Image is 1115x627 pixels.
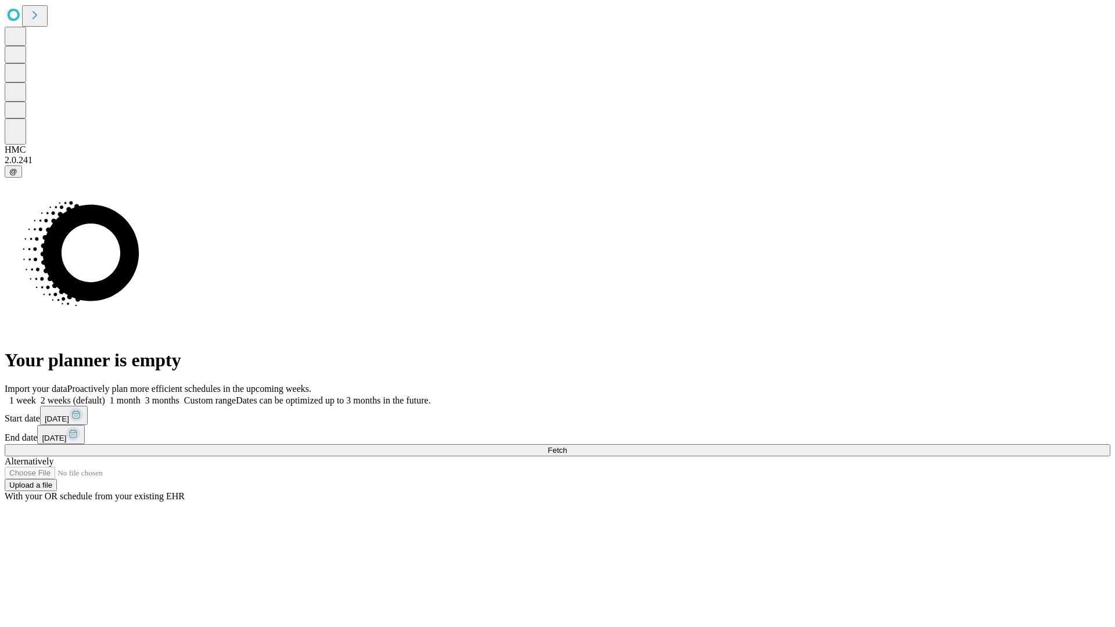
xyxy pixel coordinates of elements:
[5,155,1110,165] div: 2.0.241
[67,384,311,394] span: Proactively plan more efficient schedules in the upcoming weeks.
[5,165,22,178] button: @
[236,395,430,405] span: Dates can be optimized up to 3 months in the future.
[45,415,69,423] span: [DATE]
[9,395,36,405] span: 1 week
[5,145,1110,155] div: HMC
[5,349,1110,371] h1: Your planner is empty
[5,406,1110,425] div: Start date
[40,406,88,425] button: [DATE]
[41,395,105,405] span: 2 weeks (default)
[110,395,141,405] span: 1 month
[145,395,179,405] span: 3 months
[5,491,185,501] span: With your OR schedule from your existing EHR
[5,456,53,466] span: Alternatively
[5,444,1110,456] button: Fetch
[9,167,17,176] span: @
[5,425,1110,444] div: End date
[5,479,57,491] button: Upload a file
[5,384,67,394] span: Import your data
[548,446,567,455] span: Fetch
[184,395,236,405] span: Custom range
[37,425,85,444] button: [DATE]
[42,434,66,442] span: [DATE]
